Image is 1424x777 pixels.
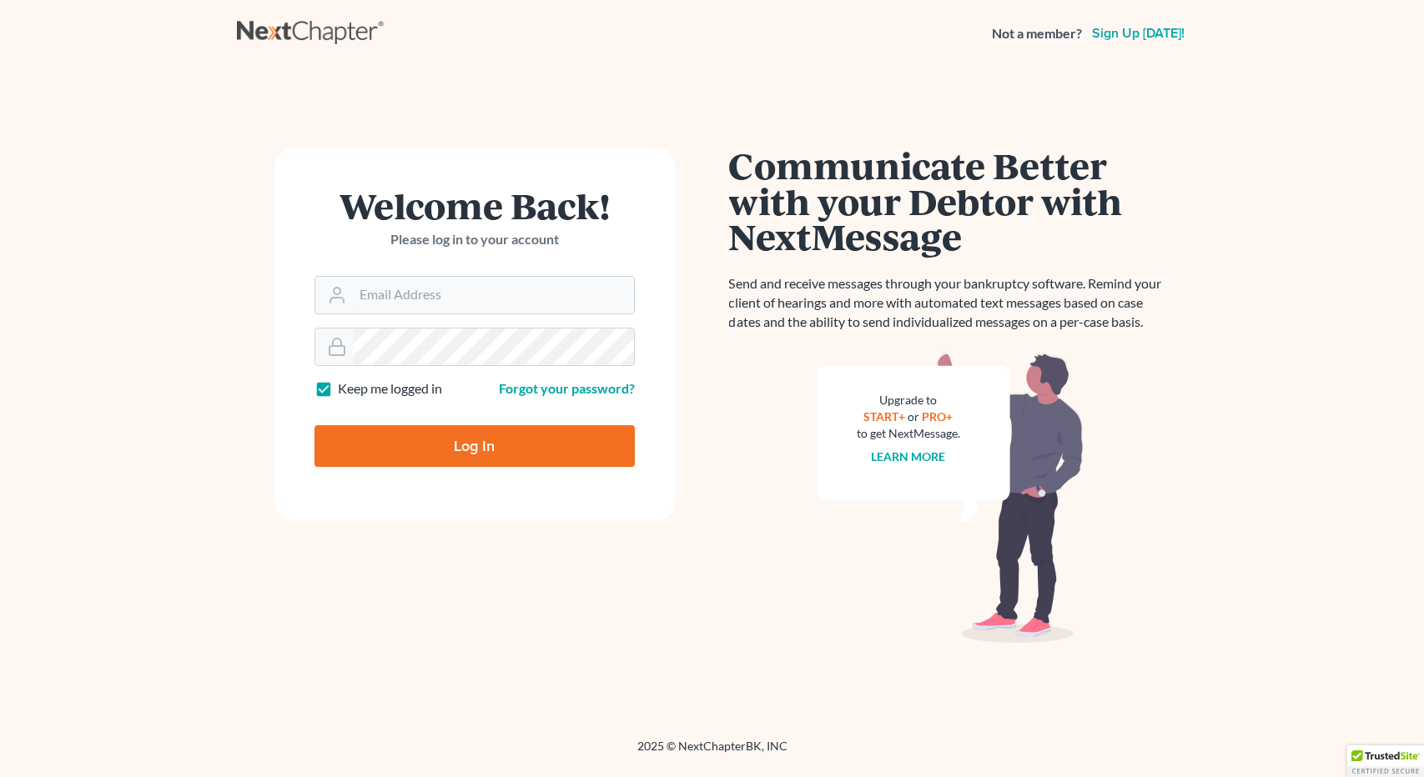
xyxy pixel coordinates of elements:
[314,188,635,223] h1: Welcome Back!
[922,409,953,424] a: PRO+
[817,352,1084,644] img: nextmessage_bg-59042aed3d76b12b5cd301f8e5b87938c9018125f34e5fa2b7a6b67550977c72.svg
[992,24,1082,43] strong: Not a member?
[499,380,635,396] a: Forgot your password?
[729,274,1171,332] p: Send and receive messages through your bankruptcy software. Remind your client of hearings and mo...
[857,425,960,442] div: to get NextMessage.
[314,425,635,467] input: Log In
[1089,27,1188,40] a: Sign up [DATE]!
[729,148,1171,254] h1: Communicate Better with your Debtor with NextMessage
[871,449,945,464] a: Learn more
[237,738,1188,768] div: 2025 © NextChapterBK, INC
[908,409,919,424] span: or
[338,379,442,399] label: Keep me logged in
[314,230,635,249] p: Please log in to your account
[1347,745,1424,777] div: TrustedSite Certified
[353,277,634,313] input: Email Address
[857,392,960,409] div: Upgrade to
[863,409,905,424] a: START+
